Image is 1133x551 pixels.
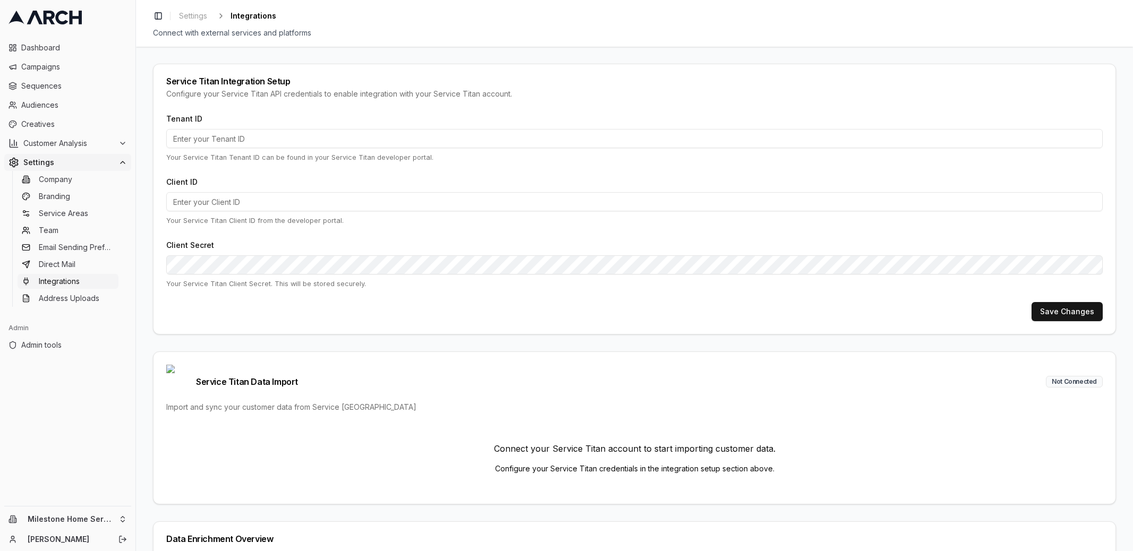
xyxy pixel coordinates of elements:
[39,259,75,270] span: Direct Mail
[4,58,131,75] a: Campaigns
[166,365,298,399] span: Service Titan Data Import
[166,279,1103,289] p: Your Service Titan Client Secret. This will be stored securely.
[23,138,114,149] span: Customer Analysis
[166,192,1103,211] input: Enter your Client ID
[23,157,114,168] span: Settings
[39,208,88,219] span: Service Areas
[18,172,118,187] a: Company
[1032,302,1103,321] button: Save Changes
[39,293,99,304] span: Address Uploads
[166,402,1103,412] div: Import and sync your customer data from Service [GEOGRAPHIC_DATA]
[21,340,127,350] span: Admin tools
[175,8,211,23] a: Settings
[18,189,118,204] a: Branding
[166,240,214,249] label: Client Secret
[4,116,131,133] a: Creatives
[21,119,127,130] span: Creatives
[166,77,1103,85] div: Service Titan Integration Setup
[18,206,118,221] a: Service Areas
[18,274,118,289] a: Integrations
[166,177,198,186] label: Client ID
[166,152,1103,162] p: Your Service Titan Tenant ID can be found in your Service Titan developer portal.
[166,89,1103,99] div: Configure your Service Titan API credentials to enable integration with your Service Titan account.
[153,28,1116,38] div: Connect with external services and platforms
[166,216,1103,226] p: Your Service Titan Client ID from the developer portal.
[4,78,131,94] a: Sequences
[166,535,1103,543] div: Data Enrichment Overview
[39,242,114,253] span: Email Sending Preferences
[115,532,130,547] button: Log out
[18,291,118,306] a: Address Uploads
[4,154,131,171] button: Settings
[18,257,118,272] a: Direct Mail
[21,42,127,53] span: Dashboard
[4,511,131,528] button: Milestone Home Services
[4,39,131,56] a: Dashboard
[1046,376,1103,388] div: Not Connected
[39,174,72,185] span: Company
[18,240,118,255] a: Email Sending Preferences
[166,129,1103,148] input: Enter your Tenant ID
[166,463,1103,474] p: Configure your Service Titan credentials in the integration setup section above.
[21,100,127,110] span: Audiences
[21,62,127,72] span: Campaigns
[28,534,107,545] a: [PERSON_NAME]
[18,223,118,238] a: Team
[166,442,1103,455] p: Connect your Service Titan account to start importing customer data.
[166,365,192,399] img: Service Titan logo
[39,191,70,202] span: Branding
[175,8,276,23] nav: breadcrumb
[166,114,202,123] label: Tenant ID
[231,11,276,21] span: Integrations
[21,81,127,91] span: Sequences
[4,135,131,152] button: Customer Analysis
[39,225,58,236] span: Team
[39,276,80,287] span: Integrations
[4,97,131,114] a: Audiences
[4,320,131,337] div: Admin
[179,11,207,21] span: Settings
[4,337,131,354] a: Admin tools
[28,514,114,524] span: Milestone Home Services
